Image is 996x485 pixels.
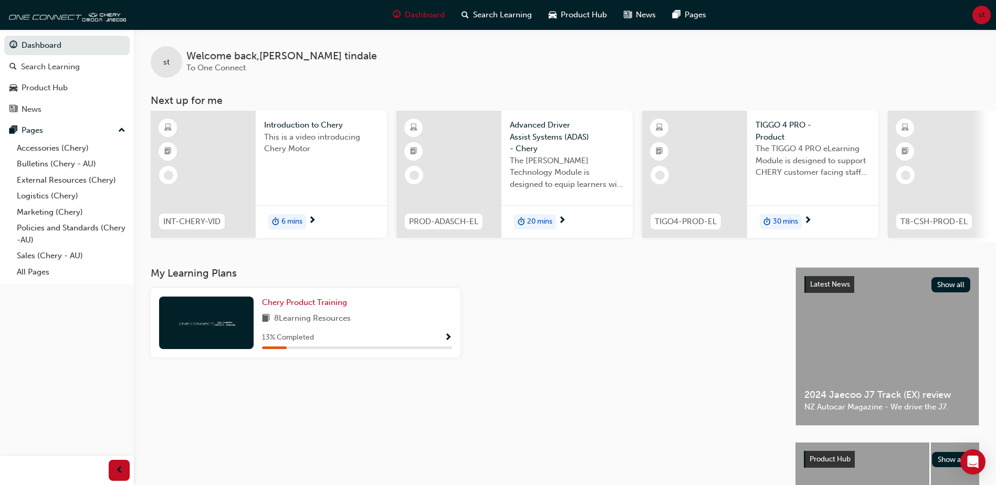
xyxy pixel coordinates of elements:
span: Advanced Driver Assist Systems (ADAS) - Chery [510,119,624,155]
button: Pages [4,121,130,140]
span: st [979,9,985,21]
a: Product HubShow all [804,451,971,468]
span: learningRecordVerb_NONE-icon [164,171,173,180]
span: To One Connect [186,63,246,72]
div: Product Hub [22,82,68,94]
h3: Next up for me [134,94,996,107]
span: pages-icon [673,8,680,22]
span: pages-icon [9,126,17,135]
span: duration-icon [763,215,771,229]
span: next-icon [308,216,316,226]
a: Latest NewsShow all2024 Jaecoo J7 Track (EX) reviewNZ Autocar Magazine - We drive the J7. [795,267,979,426]
span: Introduction to Chery [264,119,379,131]
span: booktick-icon [656,145,663,159]
span: INT-CHERY-VID [163,216,221,228]
span: duration-icon [518,215,525,229]
span: booktick-icon [410,145,417,159]
span: Search Learning [473,9,532,21]
span: next-icon [558,216,566,226]
span: PROD-ADASCH-EL [409,216,478,228]
span: learningResourceType_ELEARNING-icon [410,121,417,135]
button: st [972,6,991,24]
span: guage-icon [393,8,401,22]
a: Latest NewsShow all [804,276,970,293]
a: PROD-ADASCH-ELAdvanced Driver Assist Systems (ADAS) - CheryThe [PERSON_NAME] Technology Module is... [396,111,633,238]
span: The [PERSON_NAME] Technology Module is designed to equip learners with essential knowledge about ... [510,155,624,191]
span: news-icon [624,8,632,22]
span: st [163,56,170,68]
a: All Pages [13,264,130,280]
div: Pages [22,124,43,136]
span: This is a video introducing Chery Motor [264,131,379,155]
span: TIGGO 4 PRO - Product [756,119,870,143]
span: Product Hub [810,455,851,463]
a: Marketing (Chery) [13,204,130,220]
span: 2024 Jaecoo J7 Track (EX) review [804,389,970,401]
a: news-iconNews [615,4,664,26]
a: Bulletins (Chery - AU) [13,156,130,172]
a: search-iconSearch Learning [453,4,540,26]
span: search-icon [462,8,469,22]
span: search-icon [9,62,17,72]
a: Dashboard [4,36,130,55]
a: Policies and Standards (Chery -AU) [13,220,130,248]
button: DashboardSearch LearningProduct HubNews [4,34,130,121]
span: booktick-icon [164,145,172,159]
a: pages-iconPages [664,4,715,26]
button: Show all [931,277,971,292]
span: Welcome back , [PERSON_NAME] tindale [186,50,377,62]
a: Sales (Chery - AU) [13,248,130,264]
span: learningResourceType_ELEARNING-icon [164,121,172,135]
span: 20 mins [527,216,552,228]
a: INT-CHERY-VIDIntroduction to CheryThis is a video introducing Chery Motorduration-icon6 mins [151,111,387,238]
a: Chery Product Training [262,297,351,309]
button: Show all [932,452,971,467]
a: Product Hub [4,78,130,98]
span: learningResourceType_ELEARNING-icon [656,121,663,135]
a: guage-iconDashboard [384,4,453,26]
a: Logistics (Chery) [13,188,130,204]
span: T8-CSH-PROD-EL [900,216,968,228]
span: Product Hub [561,9,607,21]
span: learningRecordVerb_NONE-icon [901,171,910,180]
a: External Resources (Chery) [13,172,130,188]
div: Open Intercom Messenger [960,449,985,475]
span: 13 % Completed [262,332,314,344]
span: learningResourceType_ELEARNING-icon [901,121,909,135]
span: next-icon [804,216,812,226]
span: prev-icon [116,464,123,477]
a: car-iconProduct Hub [540,4,615,26]
div: Search Learning [21,61,80,73]
span: up-icon [118,124,125,138]
span: Dashboard [405,9,445,21]
a: Search Learning [4,57,130,77]
span: Show Progress [444,333,452,343]
span: guage-icon [9,41,17,50]
h3: My Learning Plans [151,267,779,279]
button: Show Progress [444,331,452,344]
span: Latest News [810,280,850,289]
span: 30 mins [773,216,798,228]
a: Accessories (Chery) [13,140,130,156]
img: oneconnect [5,4,126,25]
span: TIGO4-PROD-EL [655,216,717,228]
span: 6 mins [281,216,302,228]
div: News [22,103,41,115]
span: book-icon [262,312,270,325]
span: learningRecordVerb_NONE-icon [410,171,419,180]
span: The TIGGO 4 PRO eLearning Module is designed to support CHERY customer facing staff with the prod... [756,143,870,178]
span: booktick-icon [901,145,909,159]
span: learningRecordVerb_NONE-icon [655,171,665,180]
span: News [636,9,656,21]
a: News [4,100,130,119]
span: car-icon [549,8,557,22]
span: Pages [685,9,706,21]
span: car-icon [9,83,17,93]
span: Chery Product Training [262,298,347,307]
span: news-icon [9,105,17,114]
span: duration-icon [272,215,279,229]
img: oneconnect [177,318,235,328]
a: TIGO4-PROD-ELTIGGO 4 PRO - ProductThe TIGGO 4 PRO eLearning Module is designed to support CHERY c... [642,111,878,238]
